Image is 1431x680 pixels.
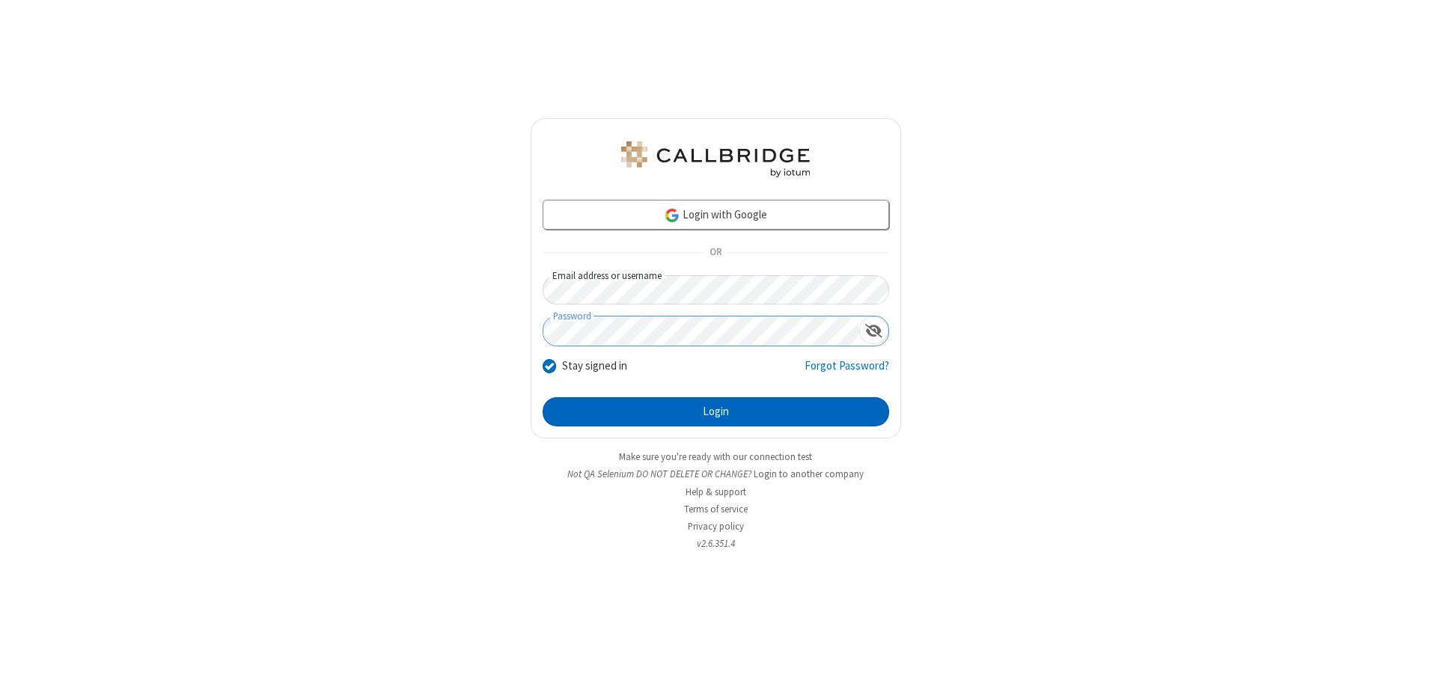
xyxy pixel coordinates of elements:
a: Make sure you're ready with our connection test [619,450,812,463]
a: Login with Google [543,200,889,230]
label: Stay signed in [562,358,627,375]
button: Login [543,397,889,427]
a: Privacy policy [688,520,744,533]
a: Help & support [686,486,746,498]
a: Terms of service [684,503,748,515]
li: Not QA Selenium DO NOT DELETE OR CHANGE? [531,467,901,481]
div: Show password [859,316,888,344]
img: QA Selenium DO NOT DELETE OR CHANGE [618,141,813,177]
li: v2.6.351.4 [531,536,901,551]
input: Password [543,316,859,346]
span: OR [704,242,727,263]
input: Email address or username [543,275,889,304]
img: google-icon.png [664,207,680,224]
a: Forgot Password? [805,358,889,386]
button: Login to another company [754,467,864,481]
